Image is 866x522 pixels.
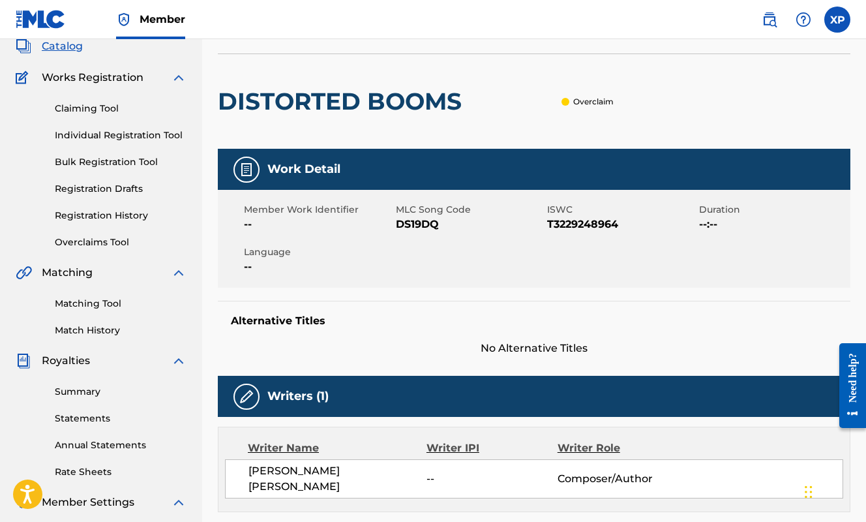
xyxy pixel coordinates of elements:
[171,353,187,369] img: expand
[756,7,783,33] a: Public Search
[140,12,185,27] span: Member
[171,265,187,281] img: expand
[805,472,813,512] div: Drag
[244,203,393,217] span: Member Work Identifier
[790,7,816,33] div: Help
[55,129,187,142] a: Individual Registration Tool
[796,12,811,27] img: help
[267,162,340,177] h5: Work Detail
[244,259,393,275] span: --
[55,412,187,425] a: Statements
[239,389,254,405] img: Writers
[55,209,187,223] a: Registration History
[42,353,90,369] span: Royalties
[55,182,187,196] a: Registration Drafts
[248,463,426,495] span: [PERSON_NAME] [PERSON_NAME]
[396,217,545,232] span: DS19DQ
[55,465,187,479] a: Rate Sheets
[426,471,557,487] span: --
[16,353,31,369] img: Royalties
[218,87,468,116] h2: DISTORTED BOOMS
[829,333,866,438] iframe: Resource Center
[42,70,143,85] span: Works Registration
[699,203,848,217] span: Duration
[218,341,850,356] span: No Alternative Titles
[55,324,187,337] a: Match History
[824,7,850,33] div: User Menu
[558,440,677,456] div: Writer Role
[231,315,837,328] h5: Alternative Titles
[55,155,187,169] a: Bulk Registration Tool
[762,12,777,27] img: search
[116,12,132,27] img: Top Rightsholder
[55,236,187,249] a: Overclaims Tool
[42,38,83,54] span: Catalog
[55,385,187,399] a: Summary
[547,217,696,232] span: T3229248964
[171,70,187,85] img: expand
[396,203,545,217] span: MLC Song Code
[558,471,676,487] span: Composer/Author
[171,495,187,510] img: expand
[244,245,393,259] span: Language
[16,38,83,54] a: CatalogCatalog
[55,102,187,115] a: Claiming Tool
[42,265,93,281] span: Matching
[239,162,254,177] img: Work Detail
[426,440,558,456] div: Writer IPI
[267,389,329,404] h5: Writers (1)
[248,440,426,456] div: Writer Name
[16,10,66,29] img: MLC Logo
[42,495,134,510] span: Member Settings
[573,96,614,108] p: Overclaim
[16,265,32,281] img: Matching
[699,217,848,232] span: --:--
[16,38,31,54] img: Catalog
[16,70,33,85] img: Works Registration
[244,217,393,232] span: --
[55,438,187,452] a: Annual Statements
[55,297,187,311] a: Matching Tool
[547,203,696,217] span: ISWC
[801,459,866,522] iframe: Chat Widget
